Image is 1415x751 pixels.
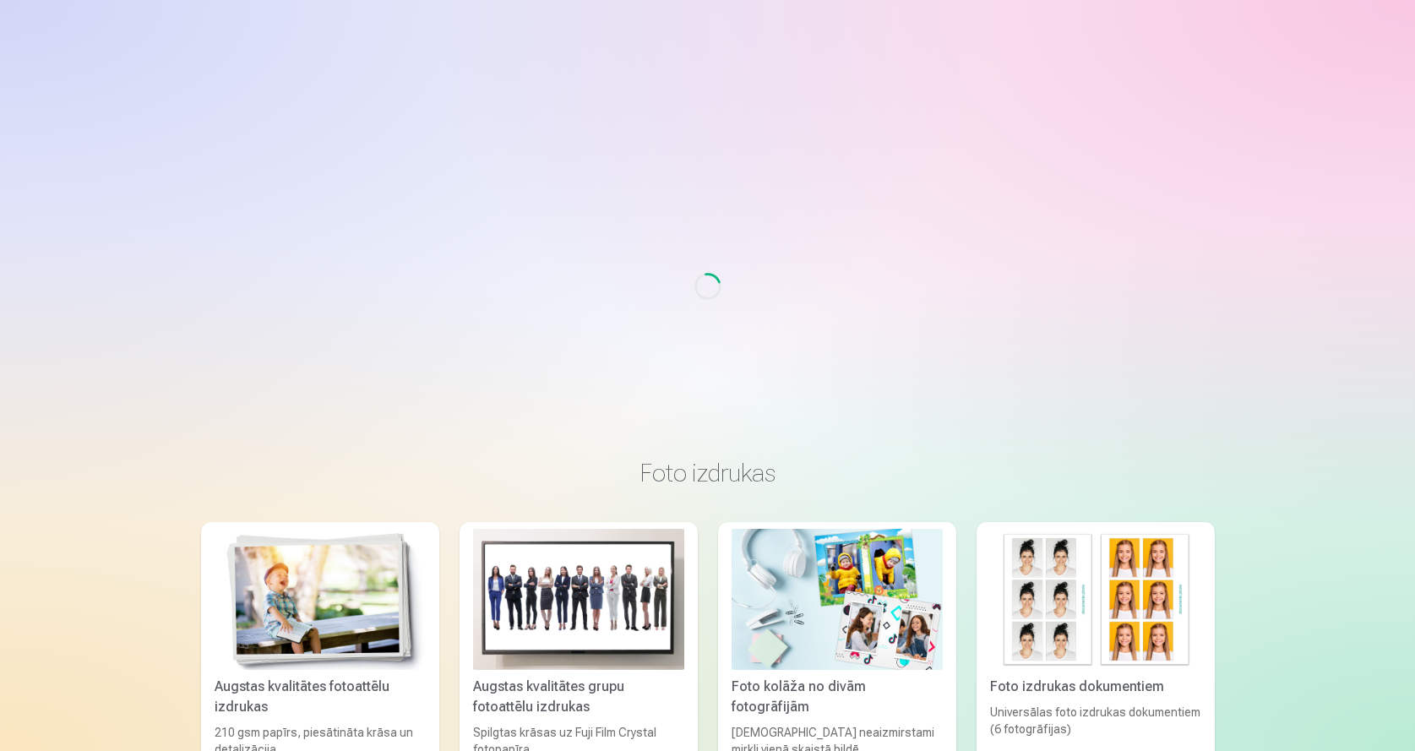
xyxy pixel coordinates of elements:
div: Foto kolāža no divām fotogrāfijām [725,677,950,717]
img: Augstas kvalitātes grupu fotoattēlu izdrukas [473,529,684,670]
img: Augstas kvalitātes fotoattēlu izdrukas [215,529,426,670]
img: Foto izdrukas dokumentiem [990,529,1201,670]
img: Foto kolāža no divām fotogrāfijām [732,529,943,670]
div: Augstas kvalitātes fotoattēlu izdrukas [208,677,433,717]
div: Foto izdrukas dokumentiem [983,677,1208,697]
h3: Foto izdrukas [215,458,1201,488]
div: Augstas kvalitātes grupu fotoattēlu izdrukas [466,677,691,717]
